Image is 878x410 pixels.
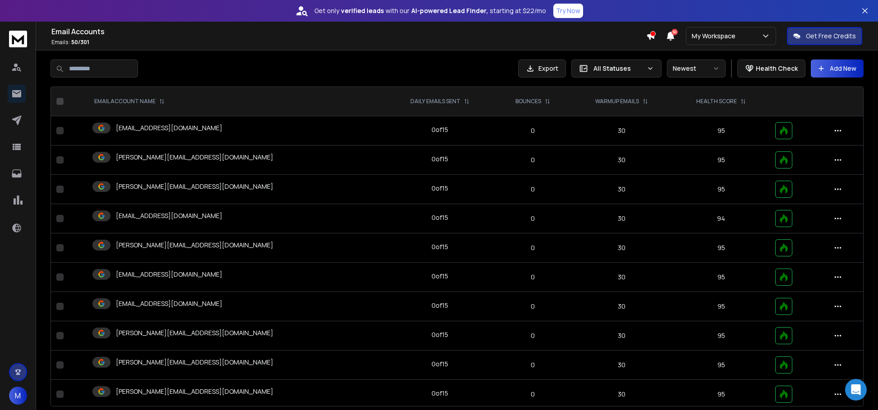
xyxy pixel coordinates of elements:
[71,38,89,46] span: 50 / 301
[672,146,770,175] td: 95
[553,4,583,18] button: Try Now
[116,153,273,162] p: [PERSON_NAME][EMAIL_ADDRESS][DOMAIN_NAME]
[94,98,165,105] div: EMAIL ACCOUNT NAME
[515,98,541,105] p: BOUNCES
[116,328,273,337] p: [PERSON_NAME][EMAIL_ADDRESS][DOMAIN_NAME]
[672,321,770,351] td: 95
[518,59,566,77] button: Export
[570,204,673,233] td: 30
[672,263,770,292] td: 95
[9,387,27,405] button: M
[570,292,673,321] td: 30
[570,116,673,146] td: 30
[570,380,673,409] td: 30
[501,273,565,282] p: 0
[432,272,448,281] div: 0 of 15
[811,59,864,77] button: Add New
[432,242,448,251] div: 0 of 15
[501,214,565,223] p: 0
[570,263,673,292] td: 30
[570,321,673,351] td: 30
[570,146,673,175] td: 30
[432,155,448,164] div: 0 of 15
[672,380,770,409] td: 95
[411,6,488,15] strong: AI-powered Lead Finder,
[432,125,448,134] div: 0 of 15
[692,32,739,41] p: My Workspace
[595,98,639,105] p: WARMUP EMAILS
[501,126,565,135] p: 0
[667,59,726,77] button: Newest
[501,243,565,252] p: 0
[806,32,856,41] p: Get Free Credits
[501,302,565,311] p: 0
[570,175,673,204] td: 30
[737,59,805,77] button: Health Check
[787,27,862,45] button: Get Free Credits
[116,123,222,132] p: [EMAIL_ADDRESS][DOMAIN_NAME]
[593,64,643,73] p: All Statuses
[341,6,384,15] strong: verified leads
[672,204,770,233] td: 94
[672,233,770,263] td: 95
[432,213,448,222] div: 0 of 15
[432,184,448,193] div: 0 of 15
[501,360,565,369] p: 0
[671,29,678,35] span: 50
[570,233,673,263] td: 30
[845,379,867,401] div: Open Intercom Messenger
[672,292,770,321] td: 95
[116,211,222,220] p: [EMAIL_ADDRESS][DOMAIN_NAME]
[672,175,770,204] td: 95
[432,360,448,369] div: 0 of 15
[501,185,565,194] p: 0
[9,31,27,47] img: logo
[501,155,565,164] p: 0
[570,351,673,380] td: 30
[410,98,460,105] p: DAILY EMAILS SENT
[314,6,546,15] p: Get only with our starting at $22/mo
[51,26,646,37] h1: Email Accounts
[432,301,448,310] div: 0 of 15
[51,39,646,46] p: Emails :
[432,330,448,339] div: 0 of 15
[116,270,222,279] p: [EMAIL_ADDRESS][DOMAIN_NAME]
[116,299,222,308] p: [EMAIL_ADDRESS][DOMAIN_NAME]
[116,182,273,191] p: [PERSON_NAME][EMAIL_ADDRESS][DOMAIN_NAME]
[116,387,273,396] p: [PERSON_NAME][EMAIL_ADDRESS][DOMAIN_NAME]
[672,351,770,380] td: 95
[696,98,737,105] p: HEALTH SCORE
[672,116,770,146] td: 95
[116,358,273,367] p: [PERSON_NAME][EMAIL_ADDRESS][DOMAIN_NAME]
[432,389,448,398] div: 0 of 15
[556,6,580,15] p: Try Now
[501,331,565,340] p: 0
[501,390,565,399] p: 0
[756,64,798,73] p: Health Check
[116,241,273,250] p: [PERSON_NAME][EMAIL_ADDRESS][DOMAIN_NAME]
